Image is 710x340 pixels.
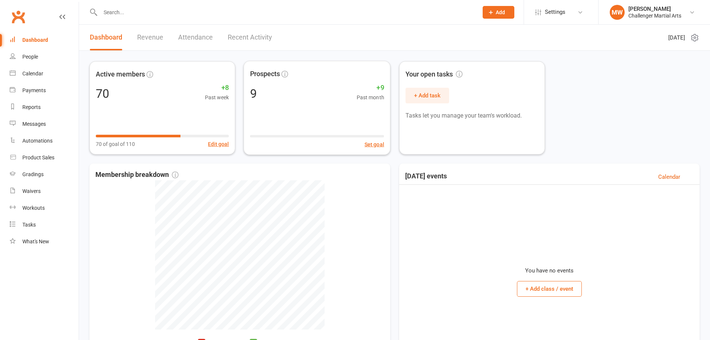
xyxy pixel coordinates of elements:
[22,155,54,160] div: Product Sales
[10,132,79,149] a: Automations
[10,82,79,99] a: Payments
[10,116,79,132] a: Messages
[90,25,122,50] a: Dashboard
[545,4,565,21] span: Settings
[22,54,38,60] div: People
[406,88,449,103] button: + Add task
[22,104,41,110] div: Reports
[205,82,229,93] span: +8
[205,93,229,102] span: Past week
[406,111,539,121] p: Tasks let you manage your team's workload.
[22,71,43,77] div: Calendar
[496,9,505,15] span: Add
[22,222,36,228] div: Tasks
[96,88,109,100] div: 70
[22,87,46,93] div: Payments
[610,5,625,20] div: MW
[208,140,229,148] button: Edit goal
[10,233,79,250] a: What's New
[357,93,384,102] span: Past month
[10,49,79,65] a: People
[517,281,582,297] button: + Add class / event
[250,69,280,79] span: Prospects
[10,149,79,166] a: Product Sales
[22,121,46,127] div: Messages
[10,65,79,82] a: Calendar
[137,25,163,50] a: Revenue
[525,266,574,275] p: You have no events
[22,138,53,144] div: Automations
[10,216,79,233] a: Tasks
[10,99,79,116] a: Reports
[250,87,257,99] div: 9
[483,6,514,19] button: Add
[406,69,463,80] span: Your open tasks
[22,188,41,194] div: Waivers
[96,140,135,148] span: 70 of goal of 110
[10,166,79,183] a: Gradings
[95,169,179,180] span: Membership breakdown
[22,238,49,244] div: What's New
[22,205,45,211] div: Workouts
[22,37,48,43] div: Dashboard
[10,32,79,49] a: Dashboard
[96,69,145,80] span: Active members
[658,172,680,181] a: Calendar
[668,33,685,42] span: [DATE]
[365,140,384,149] button: Set goal
[228,25,272,50] a: Recent Activity
[22,171,44,177] div: Gradings
[9,7,28,26] a: Clubworx
[405,172,447,181] h3: [DATE] events
[10,183,79,200] a: Waivers
[10,200,79,216] a: Workouts
[357,82,384,93] span: +9
[628,6,681,12] div: [PERSON_NAME]
[98,7,473,18] input: Search...
[628,12,681,19] div: Challenger Martial Arts
[178,25,213,50] a: Attendance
